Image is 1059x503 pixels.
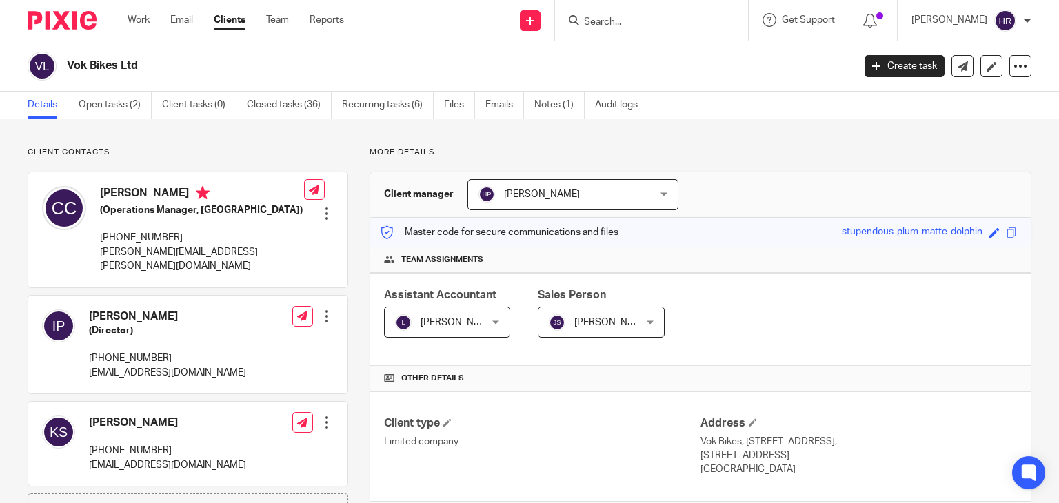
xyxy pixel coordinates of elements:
a: Open tasks (2) [79,92,152,119]
span: Get Support [782,15,835,25]
a: Files [444,92,475,119]
p: [EMAIL_ADDRESS][DOMAIN_NAME] [89,366,246,380]
h4: Client type [384,416,700,431]
a: Email [170,13,193,27]
h4: [PERSON_NAME] [89,415,246,430]
img: svg%3E [42,186,86,230]
p: [PERSON_NAME] [911,13,987,27]
a: Create task [865,55,945,77]
span: Assistant Accountant [384,289,496,300]
a: Recurring tasks (6) [342,92,434,119]
img: svg%3E [994,10,1016,32]
img: svg%3E [42,309,75,342]
p: Client contacts [28,147,348,158]
a: Work [128,13,150,27]
p: [PHONE_NUMBER] [89,444,246,458]
p: [PHONE_NUMBER] [89,351,246,365]
a: Reports [310,13,344,27]
img: svg%3E [478,186,495,203]
span: Team assignments [401,254,483,265]
a: Team [266,13,289,27]
p: Master code for secure communications and files [381,225,618,239]
span: [PERSON_NAME] V [421,318,505,327]
p: [GEOGRAPHIC_DATA] [700,462,1017,476]
img: svg%3E [28,52,57,81]
a: Closed tasks (36) [247,92,332,119]
h5: (Director) [89,324,246,338]
span: [PERSON_NAME] [504,189,580,199]
a: Audit logs [595,92,648,119]
img: svg%3E [42,415,75,449]
img: svg%3E [395,314,412,331]
i: Primary [196,186,210,200]
h2: Vok Bikes Ltd [67,59,689,73]
p: Vok Bikes, [STREET_ADDRESS], [700,435,1017,449]
span: [PERSON_NAME] [574,318,650,327]
p: [PHONE_NUMBER] [100,231,304,245]
p: [STREET_ADDRESS] [700,449,1017,462]
h4: [PERSON_NAME] [89,309,246,324]
h3: Client manager [384,187,454,201]
input: Search [583,17,707,29]
a: Emails [485,92,524,119]
a: Details [28,92,68,119]
p: More details [370,147,1031,158]
p: [EMAIL_ADDRESS][DOMAIN_NAME] [89,458,246,472]
h5: (Operations Manager, [GEOGRAPHIC_DATA]) [100,203,304,217]
p: [PERSON_NAME][EMAIL_ADDRESS][PERSON_NAME][DOMAIN_NAME] [100,245,304,274]
span: Other details [401,373,464,384]
img: svg%3E [549,314,565,331]
div: stupendous-plum-matte-dolphin [842,225,982,240]
p: Limited company [384,435,700,449]
a: Notes (1) [534,92,585,119]
a: Clients [214,13,245,27]
span: Sales Person [538,289,606,300]
img: Pixie [28,11,97,30]
h4: Address [700,416,1017,431]
a: Client tasks (0) [162,92,236,119]
h4: [PERSON_NAME] [100,186,304,203]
